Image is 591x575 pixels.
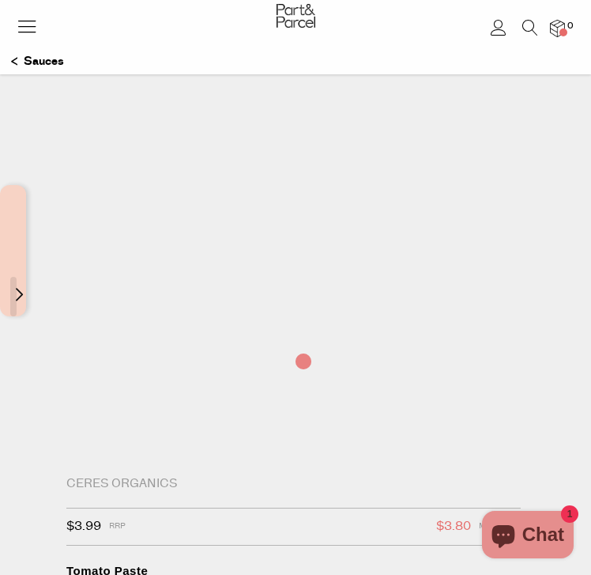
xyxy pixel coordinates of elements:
[477,511,578,562] inbox-online-store-chat: Shopify online store chat
[277,4,315,28] img: Part&Parcel
[550,20,565,36] a: 0
[109,516,126,537] span: RRP
[66,476,521,492] div: Ceres Organics
[66,516,101,537] span: $3.99
[563,19,578,33] span: 0
[436,516,471,537] span: $3.80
